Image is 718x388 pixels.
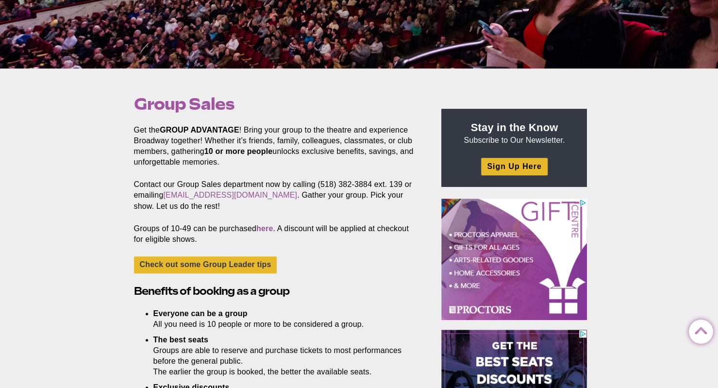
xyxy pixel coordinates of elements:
[134,95,419,113] h1: Group Sales
[204,147,273,155] strong: 10 or more people
[153,336,208,344] strong: The best seats
[134,284,419,299] h2: Benefits of booking as a group
[134,125,419,168] p: Get the ! Bring your group to the theatre and experience Broadway together! Whether it’s friends,...
[153,308,405,330] li: All you need is 10 people or more to be considered a group.
[453,120,575,146] p: Subscribe to Our Newsletter.
[689,320,708,339] a: Back to Top
[134,179,419,211] p: Contact our Group Sales department now by calling (518) 382-3884 ext. 139 or emailing . Gather yo...
[160,126,239,134] strong: GROUP ADVANTAGE
[134,223,419,245] p: Groups of 10-49 can be purchased . A discount will be applied at checkout for eligible shows.
[471,121,558,134] strong: Stay in the Know
[153,335,405,377] li: Groups are able to reserve and purchase tickets to most performances before the general public. T...
[481,158,547,175] a: Sign Up Here
[153,309,248,318] strong: Everyone can be a group
[163,191,297,199] a: [EMAIL_ADDRESS][DOMAIN_NAME]
[134,256,277,273] a: Check out some Group Leader tips
[441,199,587,320] iframe: Advertisement
[256,224,273,233] a: here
